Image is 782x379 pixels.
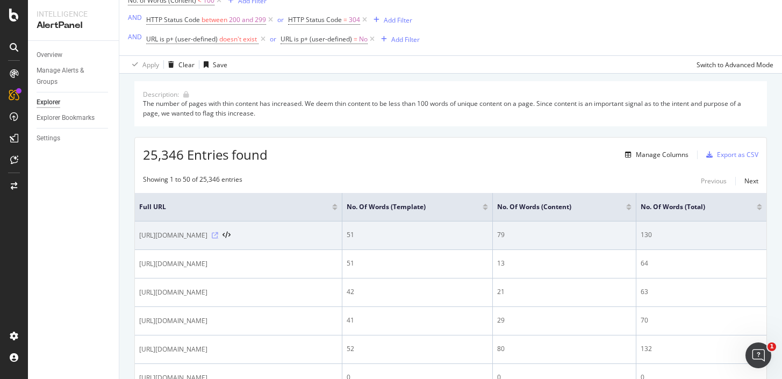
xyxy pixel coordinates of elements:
div: 13 [497,259,632,268]
div: Showing 1 to 50 of 25,346 entries [143,175,242,188]
div: 29 [497,316,632,325]
div: Add Filter [391,35,420,44]
span: No [359,32,368,47]
div: 41 [347,316,488,325]
div: Next [744,176,758,185]
div: 51 [347,230,488,240]
span: No. of Words (Total) [641,202,741,212]
div: Settings [37,133,60,144]
span: 1 [767,342,776,351]
span: between [202,15,227,24]
button: or [270,34,276,44]
span: No. of Words (Content) [497,202,611,212]
span: HTTP Status Code [146,15,200,24]
span: = [354,34,357,44]
div: AlertPanel [37,19,110,32]
div: The number of pages with thin content has increased. We deem thin content to be less than 100 wor... [143,99,758,117]
div: Overview [37,49,62,61]
div: 70 [641,316,762,325]
span: doesn't exist [219,34,257,44]
button: Switch to Advanced Mode [692,56,773,73]
div: Manage Columns [636,150,688,159]
span: 200 and 299 [229,12,266,27]
button: Apply [128,56,159,73]
div: 132 [641,344,762,354]
a: Manage Alerts & Groups [37,65,111,88]
span: URL is p+ (user-defined) [146,34,218,44]
div: Description: [143,90,179,99]
div: 63 [641,287,762,297]
div: Save [213,60,227,69]
div: or [277,15,284,24]
a: Settings [37,133,111,144]
button: AND [128,32,142,42]
button: Clear [164,56,195,73]
div: Manage Alerts & Groups [37,65,101,88]
a: Explorer [37,97,111,108]
span: [URL][DOMAIN_NAME] [139,287,207,298]
div: 52 [347,344,488,354]
span: [URL][DOMAIN_NAME] [139,316,207,326]
button: AND [128,12,142,23]
div: 79 [497,230,632,240]
a: Overview [37,49,111,61]
button: Export as CSV [702,146,758,163]
div: Export as CSV [717,150,758,159]
div: Add Filter [384,16,412,25]
div: Apply [142,60,159,69]
a: Visit Online Page [212,232,218,239]
button: or [277,15,284,25]
div: 42 [347,287,488,297]
span: [URL][DOMAIN_NAME] [139,259,207,269]
button: Manage Columns [621,148,688,161]
span: HTTP Status Code [288,15,342,24]
span: No. of Words (Template) [347,202,467,212]
div: AND [128,32,142,41]
span: [URL][DOMAIN_NAME] [139,230,207,241]
div: Switch to Advanced Mode [697,60,773,69]
div: 64 [641,259,762,268]
div: Explorer [37,97,60,108]
div: Intelligence [37,9,110,19]
a: Explorer Bookmarks [37,112,111,124]
div: 51 [347,259,488,268]
span: = [343,15,347,24]
button: View HTML Source [223,232,231,239]
div: Previous [701,176,727,185]
div: AND [128,13,142,22]
button: Next [744,175,758,188]
button: Add Filter [369,13,412,26]
div: Explorer Bookmarks [37,112,95,124]
div: 80 [497,344,632,354]
span: [URL][DOMAIN_NAME] [139,344,207,355]
div: 130 [641,230,762,240]
button: Add Filter [377,33,420,46]
div: Clear [178,60,195,69]
button: Save [199,56,227,73]
span: Full URL [139,202,316,212]
div: 21 [497,287,632,297]
span: 304 [349,12,360,27]
span: URL is p+ (user-defined) [281,34,352,44]
button: Previous [701,175,727,188]
span: 25,346 Entries found [143,146,268,163]
iframe: Intercom live chat [745,342,771,368]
